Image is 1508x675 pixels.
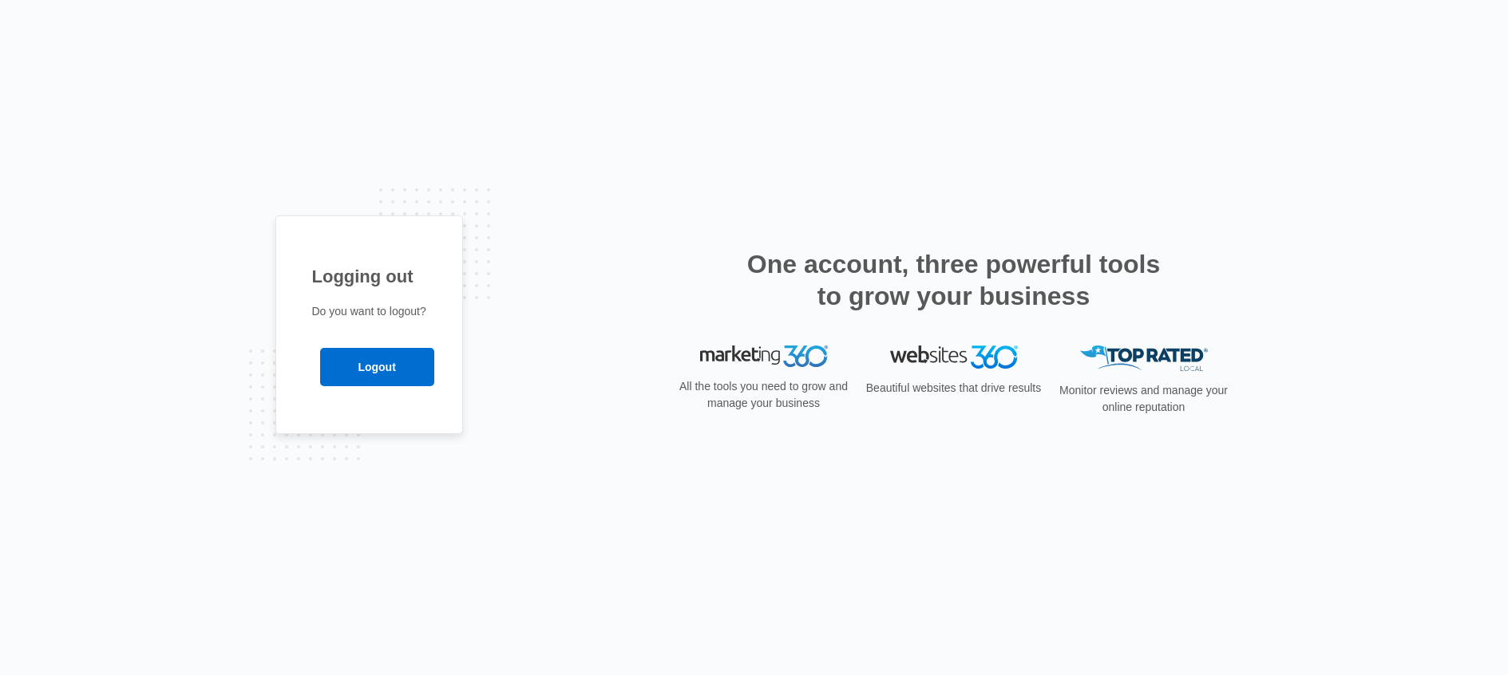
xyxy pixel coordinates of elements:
[865,380,1043,397] p: Beautiful websites that drive results
[312,263,426,290] h1: Logging out
[312,303,426,320] p: Do you want to logout?
[320,348,434,386] input: Logout
[890,345,1018,369] img: Websites 360
[1055,382,1233,416] p: Monitor reviews and manage your online reputation
[742,248,1166,312] h2: One account, three powerful tools to grow your business
[1080,345,1208,372] img: Top Rated Local
[700,345,828,368] img: Marketing 360
[675,378,853,412] p: All the tools you need to grow and manage your business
